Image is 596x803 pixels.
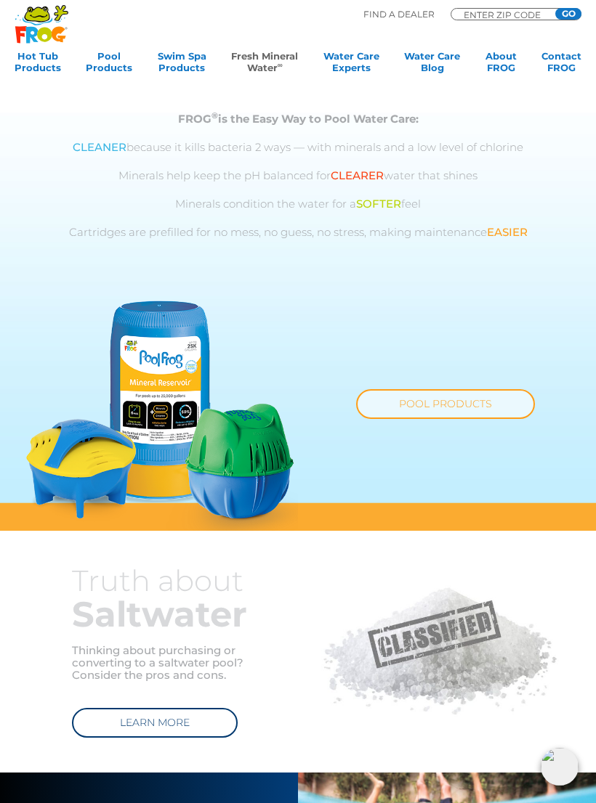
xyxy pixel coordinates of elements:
[72,644,263,681] p: Thinking about purchasing or converting to a saltwater pool? Consider the pros and cons.
[178,112,419,126] strong: FROG is the Easy Way to Pool Water Care:
[555,8,581,20] input: GO
[356,197,401,211] span: SOFTER
[158,50,206,79] a: Swim SpaProducts
[73,140,126,154] span: CLEANER
[231,50,298,79] a: Fresh MineralWater∞
[72,708,238,738] a: LEARN MORE
[356,389,535,419] a: POOL PRODUCTS
[331,168,384,182] span: CLEARER
[363,8,435,21] p: Find A Dealer
[486,50,517,79] a: AboutFROG
[321,585,559,717] img: classified-salt
[541,50,581,79] a: ContactFROG
[37,169,559,182] p: Minerals help keep the pH balanced for water that shines
[404,50,460,79] a: Water CareBlog
[212,110,218,121] sup: ®
[462,11,549,18] input: Zip Code Form
[86,50,132,79] a: PoolProducts
[72,566,263,596] h3: Truth about
[37,226,559,238] p: Cartridges are prefilled for no mess, no guess, no stress, making maintenance
[37,197,559,210] p: Minerals condition the water for a feel
[15,50,61,79] a: Hot TubProducts
[26,301,298,531] img: fmw-pool-products-v4
[278,61,283,69] sup: ∞
[323,50,379,79] a: Water CareExperts
[72,596,263,633] h2: Saltwater
[487,225,528,239] span: EASIER
[541,748,579,786] img: openIcon
[37,141,559,153] p: because it kills bacteria 2 ways — with minerals and a low level of chlorine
